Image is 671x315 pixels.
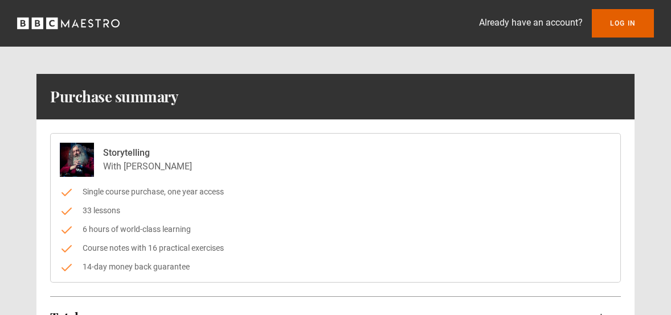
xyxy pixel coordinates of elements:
p: With [PERSON_NAME] [103,160,192,173]
li: Single course purchase, one year access [60,186,611,198]
li: 6 hours of world-class learning [60,223,611,235]
svg: BBC Maestro [17,15,120,32]
p: Storytelling [103,146,192,160]
li: Course notes with 16 practical exercises [60,242,611,254]
li: 33 lessons [60,205,611,217]
p: Already have an account? [479,16,583,30]
a: Log In [592,9,654,38]
h1: Purchase summary [50,88,178,106]
li: 14-day money back guarantee [60,261,611,273]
